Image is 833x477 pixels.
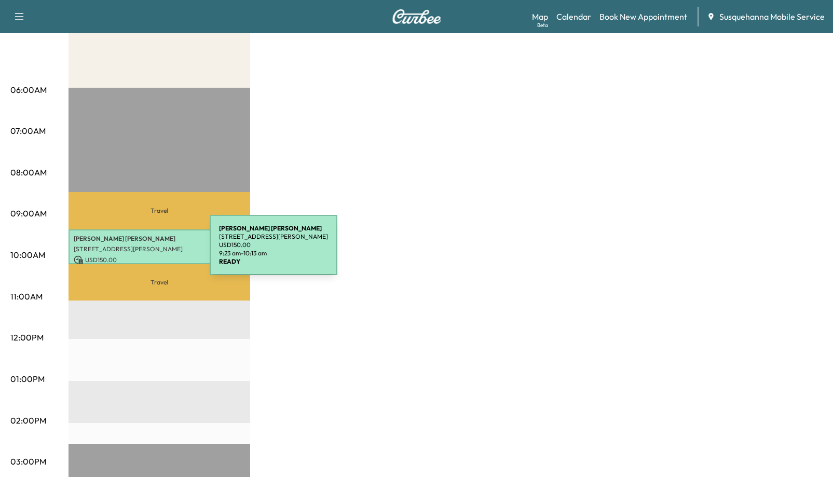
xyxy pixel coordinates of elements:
[532,10,548,23] a: MapBeta
[10,414,46,427] p: 02:00PM
[74,255,245,265] p: USD 150.00
[219,249,328,257] p: 9:23 am - 10:13 am
[74,245,245,253] p: [STREET_ADDRESS][PERSON_NAME]
[537,21,548,29] div: Beta
[392,9,442,24] img: Curbee Logo
[10,331,44,344] p: 12:00PM
[10,207,47,220] p: 09:00AM
[599,10,687,23] a: Book New Appointment
[556,10,591,23] a: Calendar
[69,264,250,301] p: Travel
[10,125,46,137] p: 07:00AM
[719,10,825,23] span: Susquehanna Mobile Service
[219,233,328,241] p: [STREET_ADDRESS][PERSON_NAME]
[219,224,322,232] b: [PERSON_NAME] [PERSON_NAME]
[10,290,43,303] p: 11:00AM
[10,373,45,385] p: 01:00PM
[219,257,240,265] b: READY
[74,235,245,243] p: [PERSON_NAME] [PERSON_NAME]
[69,192,250,229] p: Travel
[10,249,45,261] p: 10:00AM
[10,455,46,468] p: 03:00PM
[10,84,47,96] p: 06:00AM
[219,241,328,249] p: USD 150.00
[10,166,47,179] p: 08:00AM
